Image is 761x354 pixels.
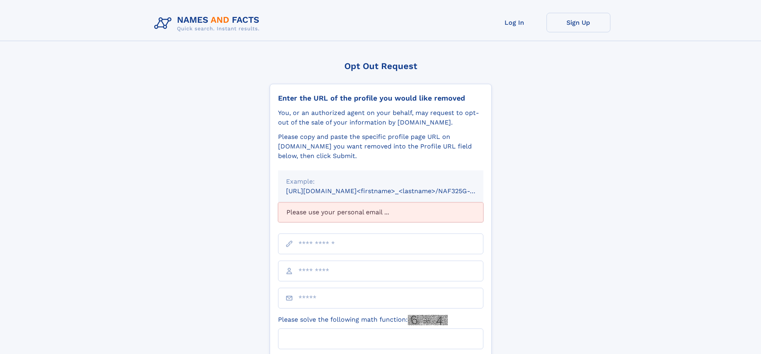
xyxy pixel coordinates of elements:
small: [URL][DOMAIN_NAME]<firstname>_<lastname>/NAF325G-xxxxxxxx [286,187,499,195]
a: Sign Up [546,13,610,32]
label: Please solve the following math function: [278,315,448,325]
div: You, or an authorized agent on your behalf, may request to opt-out of the sale of your informatio... [278,108,483,127]
img: Logo Names and Facts [151,13,266,34]
div: Please use your personal email ... [278,202,483,222]
div: Opt Out Request [270,61,492,71]
a: Log In [483,13,546,32]
div: Enter the URL of the profile you would like removed [278,94,483,103]
div: Please copy and paste the specific profile page URL on [DOMAIN_NAME] you want removed into the Pr... [278,132,483,161]
div: Example: [286,177,475,186]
